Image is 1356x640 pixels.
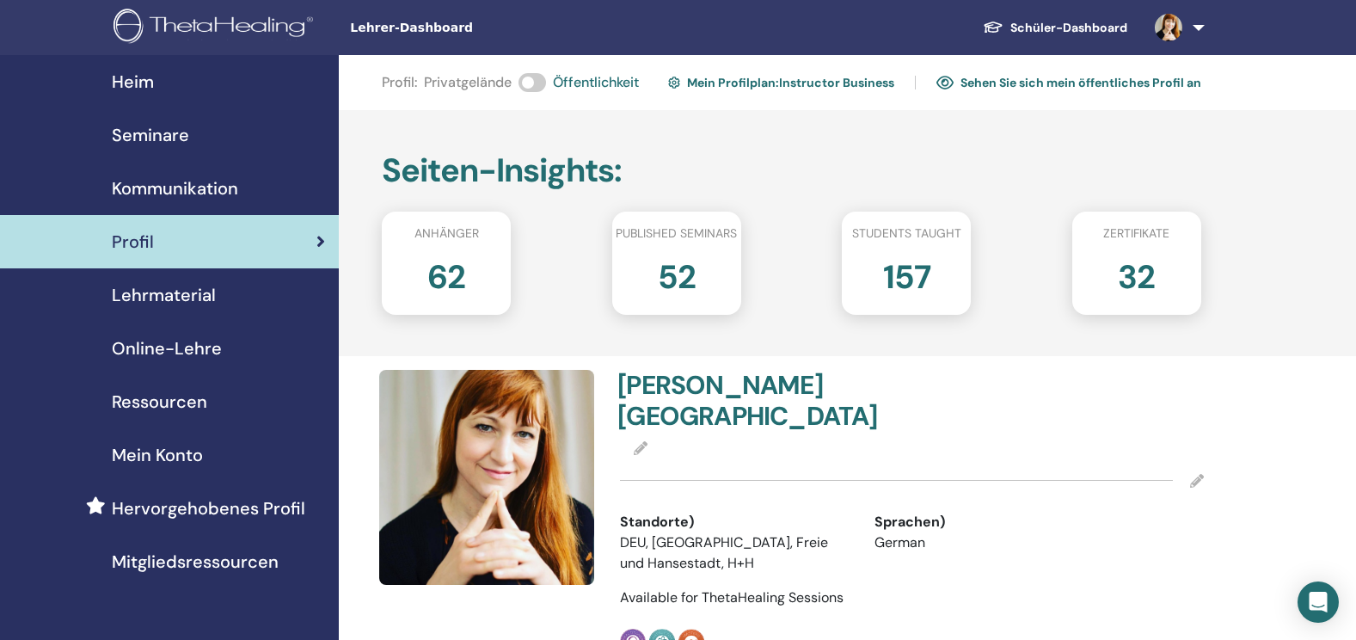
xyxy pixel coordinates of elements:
[874,512,1102,532] div: Sprachen)
[668,69,894,96] a: Mein Profilplan:Instructor Business
[936,69,1201,96] a: Sehen Sie sich mein öffentliches Profil an
[620,588,844,606] span: Available for ThetaHealing Sessions
[424,72,512,93] span: Privatgelände
[983,20,1003,34] img: graduation-cap-white.svg
[1155,14,1182,41] img: default.jpg
[112,389,207,415] span: Ressourcen
[616,225,737,243] span: Published seminars
[382,72,417,93] span: Profil :
[1118,249,1155,298] h2: 32
[620,512,694,532] span: Standorte)
[620,532,848,574] li: DEU, [GEOGRAPHIC_DATA], Freie und Hansestadt, H+H
[112,495,305,521] span: Hervorgehobenes Profil
[1103,225,1169,243] span: Zertifikate
[112,282,216,308] span: Lehrmaterial
[112,69,154,95] span: Heim
[969,12,1141,44] a: Schüler-Dashboard
[874,532,1102,553] li: German
[414,225,479,243] span: Anhänger
[1010,20,1127,35] font: Schüler-Dashboard
[852,225,961,243] span: Students taught
[379,370,594,585] img: default.jpg
[112,335,222,361] span: Online-Lehre
[112,549,279,575] span: Mitgliedsressourcen
[1298,582,1339,623] div: Öffnen Sie den Intercom Messenger
[658,249,696,298] h2: 52
[668,74,680,91] img: cog.svg
[112,229,154,255] span: Profil
[427,249,465,298] h2: 62
[936,75,954,90] img: eye.svg
[960,75,1201,90] font: Sehen Sie sich mein öffentliches Profil an
[112,122,189,148] span: Seminare
[112,442,203,468] span: Mein Konto
[553,72,639,93] span: Öffentlichkeit
[350,19,608,37] span: Lehrer-Dashboard
[617,370,901,432] h4: [PERSON_NAME] [GEOGRAPHIC_DATA]
[687,75,894,90] font: Mein Profilplan : Instructor Business
[114,9,319,47] img: logo.png
[883,249,930,298] h2: 157
[382,151,1201,191] h2: Seiten-Insights :
[112,175,238,201] span: Kommunikation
